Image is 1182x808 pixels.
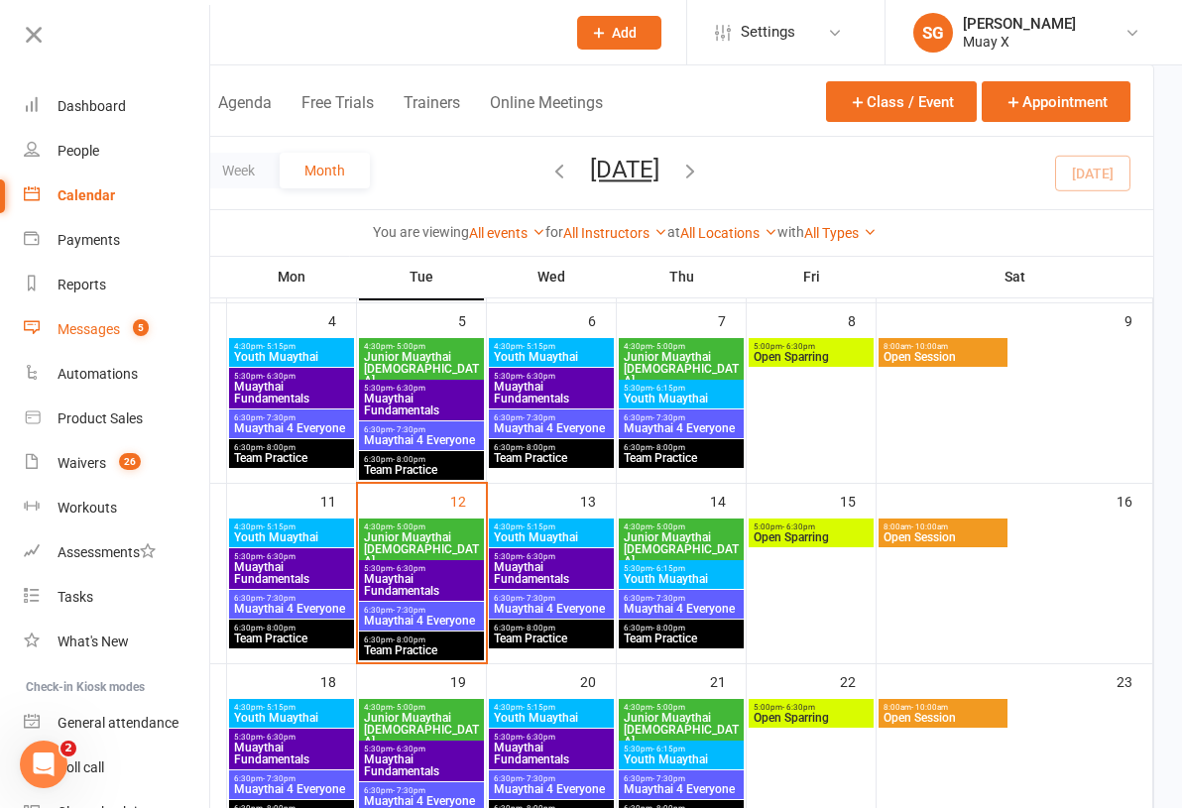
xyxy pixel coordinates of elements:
[58,759,104,775] div: Roll call
[320,484,356,517] div: 11
[363,703,480,712] span: 4:30pm
[263,522,295,531] span: - 5:15pm
[782,703,815,712] span: - 6:30pm
[263,594,295,603] span: - 7:30pm
[393,522,425,531] span: - 5:00pm
[24,263,211,307] a: Reports
[363,644,480,656] span: Team Practice
[523,774,555,783] span: - 7:30pm
[58,98,126,114] div: Dashboard
[58,321,120,337] div: Messages
[493,413,610,422] span: 6:30pm
[652,703,685,712] span: - 5:00pm
[393,606,425,615] span: - 7:30pm
[545,224,563,240] strong: for
[710,664,746,697] div: 21
[777,224,804,240] strong: with
[652,384,685,393] span: - 6:15pm
[280,153,370,188] button: Month
[363,531,480,567] span: Junior Muaythai [DEMOGRAPHIC_DATA]
[753,712,870,724] span: Open Sparring
[58,455,106,471] div: Waivers
[877,256,1153,297] th: Sat
[24,218,211,263] a: Payments
[623,594,740,603] span: 6:30pm
[458,303,486,336] div: 5
[404,93,460,136] button: Trainers
[119,453,141,470] span: 26
[523,594,555,603] span: - 7:30pm
[848,303,876,336] div: 8
[623,443,740,452] span: 6:30pm
[263,443,295,452] span: - 8:00pm
[233,372,350,381] span: 5:30pm
[363,393,480,416] span: Muaythai Fundamentals
[493,522,610,531] span: 4:30pm
[363,786,480,795] span: 6:30pm
[623,624,740,633] span: 6:30pm
[263,774,295,783] span: - 7:30pm
[493,531,610,543] span: Youth Muaythai
[24,746,211,790] a: Roll call
[493,372,610,381] span: 5:30pm
[612,25,637,41] span: Add
[493,452,610,464] span: Team Practice
[826,81,977,122] button: Class / Event
[363,745,480,753] span: 5:30pm
[24,84,211,129] a: Dashboard
[233,413,350,422] span: 6:30pm
[233,703,350,712] span: 4:30pm
[363,434,480,446] span: Muaythai 4 Everyone
[363,455,480,464] span: 6:30pm
[450,484,486,517] div: 12
[24,173,211,218] a: Calendar
[493,783,610,795] span: Muaythai 4 Everyone
[233,452,350,464] span: Team Practice
[493,774,610,783] span: 6:30pm
[198,303,226,336] div: 3
[623,452,740,464] span: Team Practice
[233,422,350,434] span: Muaythai 4 Everyone
[227,256,357,297] th: Mon
[450,664,486,697] div: 19
[623,393,740,404] span: Youth Muaythai
[493,742,610,765] span: Muaythai Fundamentals
[233,733,350,742] span: 5:30pm
[652,745,685,753] span: - 6:15pm
[523,342,555,351] span: - 5:15pm
[263,372,295,381] span: - 6:30pm
[883,531,1004,543] span: Open Session
[233,603,350,615] span: Muaythai 4 Everyone
[24,307,211,352] a: Messages 5
[24,486,211,530] a: Workouts
[493,703,610,712] span: 4:30pm
[263,342,295,351] span: - 5:15pm
[363,573,480,597] span: Muaythai Fundamentals
[493,633,610,644] span: Team Practice
[490,93,603,136] button: Online Meetings
[652,624,685,633] span: - 8:00pm
[197,153,280,188] button: Week
[580,484,616,517] div: 13
[911,703,948,712] span: - 10:00am
[363,615,480,627] span: Muaythai 4 Everyone
[913,13,953,53] div: SG
[393,425,425,434] span: - 7:30pm
[60,741,76,756] span: 2
[301,93,374,136] button: Free Trials
[623,774,740,783] span: 6:30pm
[493,552,610,561] span: 5:30pm
[393,703,425,712] span: - 5:00pm
[363,606,480,615] span: 6:30pm
[493,712,610,724] span: Youth Muaythai
[577,16,661,50] button: Add
[493,351,610,363] span: Youth Muaythai
[493,422,610,434] span: Muaythai 4 Everyone
[58,589,93,605] div: Tasks
[320,664,356,697] div: 18
[652,564,685,573] span: - 6:15pm
[623,603,740,615] span: Muaythai 4 Everyone
[623,342,740,351] span: 4:30pm
[1117,484,1152,517] div: 16
[623,351,740,387] span: Junior Muaythai [DEMOGRAPHIC_DATA]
